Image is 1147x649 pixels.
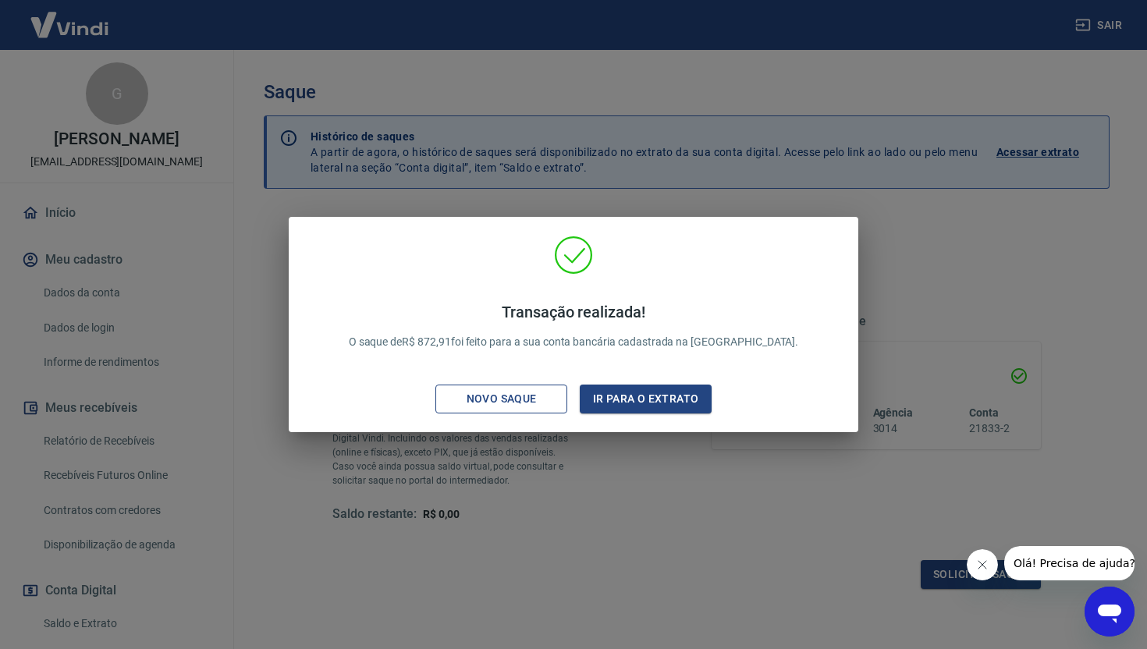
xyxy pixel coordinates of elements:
button: Novo saque [435,385,567,413]
span: Olá! Precisa de ajuda? [9,11,131,23]
iframe: Botão para abrir a janela de mensagens [1085,587,1135,637]
button: Ir para o extrato [580,385,712,413]
iframe: Mensagem da empresa [1004,546,1135,580]
iframe: Fechar mensagem [967,549,998,580]
div: Novo saque [448,389,556,409]
p: O saque de R$ 872,91 foi feito para a sua conta bancária cadastrada na [GEOGRAPHIC_DATA]. [349,303,799,350]
h4: Transação realizada! [349,303,799,321]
